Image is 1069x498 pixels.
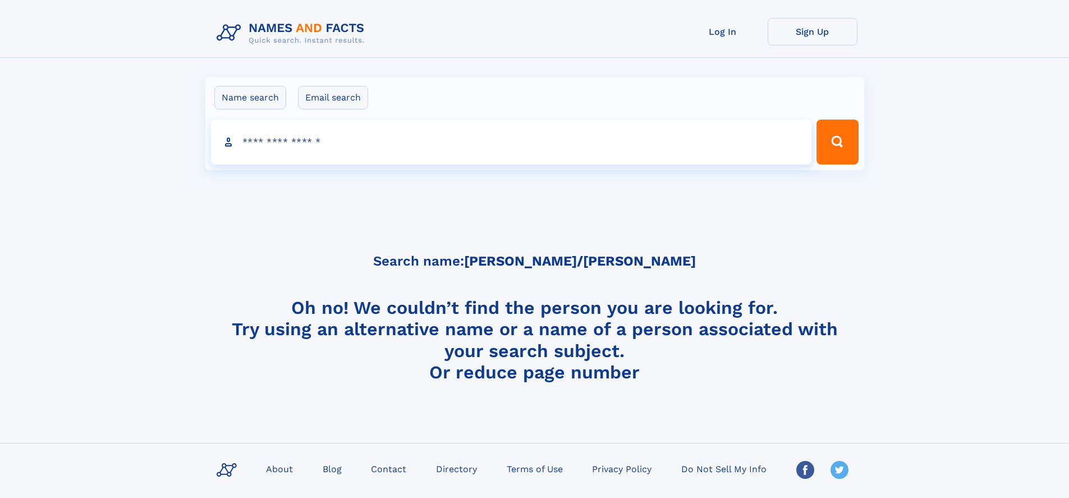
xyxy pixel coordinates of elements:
img: Logo Names and Facts [212,18,374,48]
label: Email search [298,86,368,109]
a: Do Not Sell My Info [677,460,771,477]
img: Facebook [796,461,814,479]
a: Blog [318,460,346,477]
a: Contact [366,460,411,477]
img: Twitter [831,461,848,479]
a: Log In [678,18,768,45]
b: [PERSON_NAME]/[PERSON_NAME] [464,253,696,269]
a: Privacy Policy [588,460,656,477]
h5: Search name: [373,254,696,269]
a: Terms of Use [502,460,567,477]
a: Directory [432,460,481,477]
a: Sign Up [768,18,857,45]
button: Search Button [816,120,858,165]
label: Name search [214,86,286,109]
input: search input [211,120,812,165]
h4: Oh no! We couldn’t find the person you are looking for. Try using an alternative name or a name o... [212,297,857,382]
a: About [261,460,297,477]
